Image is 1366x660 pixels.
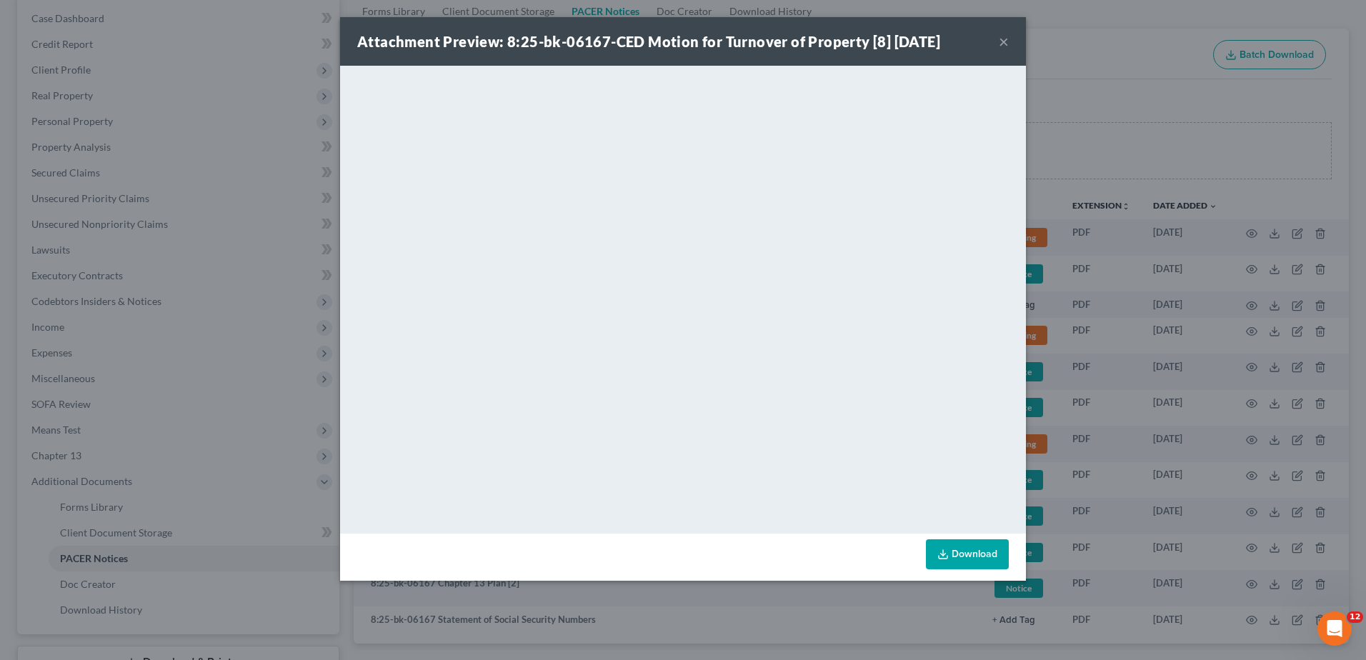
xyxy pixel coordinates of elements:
[999,33,1009,50] button: ×
[340,66,1026,530] iframe: <object ng-attr-data='[URL][DOMAIN_NAME]' type='application/pdf' width='100%' height='650px'></ob...
[1317,611,1352,646] iframe: Intercom live chat
[926,539,1009,569] a: Download
[357,33,940,50] strong: Attachment Preview: 8:25-bk-06167-CED Motion for Turnover of Property [8] [DATE]
[1347,611,1363,623] span: 12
